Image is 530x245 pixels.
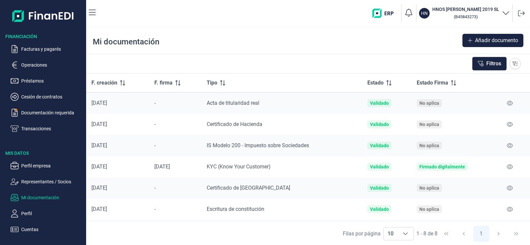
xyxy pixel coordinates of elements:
span: Certificado de Hacienda [207,121,262,127]
button: Representantes / Socios [11,178,83,186]
button: Page 1 [473,226,489,242]
img: Logo de aplicación [12,5,74,27]
div: Firmado digitalmente [419,164,465,169]
div: [DATE] [91,185,144,191]
button: Perfil [11,210,83,217]
span: Acta de titularidad real [207,100,259,106]
div: Validado [370,122,389,127]
p: Facturas y pagarés [21,45,83,53]
span: 10 [384,227,397,240]
span: 1 - 8 de 8 [416,231,438,236]
button: First Page [438,226,454,242]
button: Facturas y pagarés [11,45,83,53]
button: Last Page [508,226,524,242]
button: Previous Page [456,226,472,242]
div: Validado [370,164,389,169]
h3: HNOS [PERSON_NAME] 2019 SL [432,6,499,13]
div: [DATE] [91,163,144,170]
img: erp [372,9,398,18]
div: Mi documentación [93,36,159,47]
p: Transacciones [21,125,83,133]
div: - [154,100,196,106]
span: Escritura de constitución [207,206,264,212]
button: HNHNOS [PERSON_NAME] 2019 SL (B45843273) [419,6,510,21]
div: [DATE] [91,206,144,213]
span: IS Modelo 200 - Impuesto sobre Sociedades [207,142,309,149]
span: Estado Firma [417,79,448,87]
button: Mi documentación [11,194,83,202]
button: Añadir documento [462,34,523,47]
div: Validado [370,143,389,148]
div: [DATE] [154,163,196,170]
button: Documentación requerida [11,109,83,117]
div: No aplica [419,122,439,127]
button: Next Page [491,226,506,242]
span: Certificado de [GEOGRAPHIC_DATA] [207,185,290,191]
button: Cesión de contratos [11,93,83,101]
div: No aplica [419,100,439,106]
p: Representantes / Socios [21,178,83,186]
button: Transacciones [11,125,83,133]
div: - [154,185,196,191]
p: Perfil [21,210,83,217]
div: - [154,121,196,128]
button: Cuentas [11,225,83,233]
button: Perfil empresa [11,162,83,170]
div: - [154,142,196,149]
div: Validado [370,100,389,106]
div: - [154,206,196,213]
button: Préstamos [11,77,83,85]
p: Perfil empresa [21,162,83,170]
p: Cesión de contratos [21,93,83,101]
small: Copiar cif [454,14,478,19]
div: Choose [397,227,413,240]
div: [DATE] [91,142,144,149]
button: Operaciones [11,61,83,69]
p: Cuentas [21,225,83,233]
div: [DATE] [91,121,144,128]
div: [DATE] [91,100,144,106]
p: Préstamos [21,77,83,85]
div: No aplica [419,185,439,191]
div: No aplica [419,207,439,212]
span: F. creación [91,79,117,87]
span: Estado [367,79,384,87]
div: Filas por página [343,230,381,238]
span: Añadir documento [475,36,518,44]
p: HN [421,10,428,17]
p: Mi documentación [21,194,83,202]
div: No aplica [419,143,439,148]
div: Validado [370,185,389,191]
span: Tipo [207,79,217,87]
div: Validado [370,207,389,212]
p: Operaciones [21,61,83,69]
span: F. firma [154,79,173,87]
span: KYC (Know Your Customer) [207,163,271,170]
button: Filtros [472,57,507,71]
p: Documentación requerida [21,109,83,117]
